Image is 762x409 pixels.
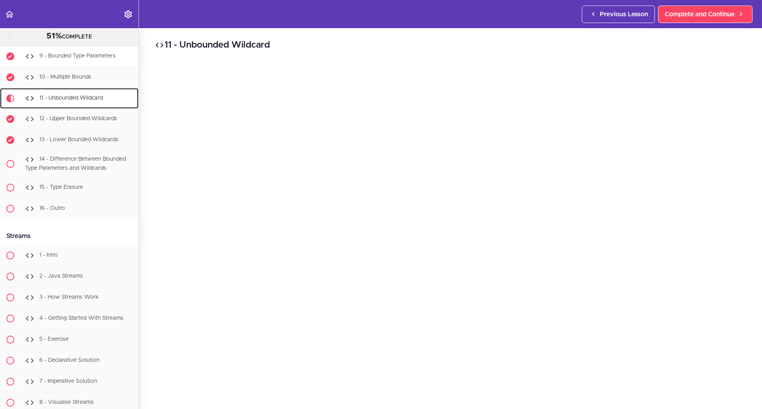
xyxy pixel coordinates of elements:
svg: Settings Menu [123,10,133,19]
span: 5 - Exercise [39,336,69,342]
a: Previous Lesson [582,6,655,23]
a: Complete and Continue [658,6,752,23]
span: 8 - Visualise Streams [39,399,94,405]
div: COMPLETE [10,31,129,42]
span: 13 - Lower Bounded Wildcards [39,137,118,143]
span: 14 - Difference Between Bounded Type Parameters and Wildcards [25,157,126,171]
span: 6 - Declarative Solution [39,357,100,363]
span: 12 - Upper Bounded Wildcards [39,116,117,122]
span: 11 - Unbounded Wildcard [39,96,103,101]
span: 10 - Multiple Bounds [39,75,91,80]
span: 4 - Getting Started With Streams [39,315,123,321]
h2: 11 - Unbounded Wildcard [155,38,746,52]
span: 2 - Java Streams [39,273,83,279]
span: 9 - Bounded Type Parameters [39,54,115,59]
span: 3 - How Streams Work [39,294,99,300]
span: 1 - Intro [39,252,58,258]
svg: Back to course curriculum [5,10,14,19]
span: 15 - Type Erasure [39,184,83,190]
span: 16 - Outro [39,205,65,211]
span: Complete and Continue [665,10,735,19]
span: 51% [46,32,62,40]
span: Previous Lesson [600,10,648,19]
span: 7 - Imperative Solution [39,378,97,384]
